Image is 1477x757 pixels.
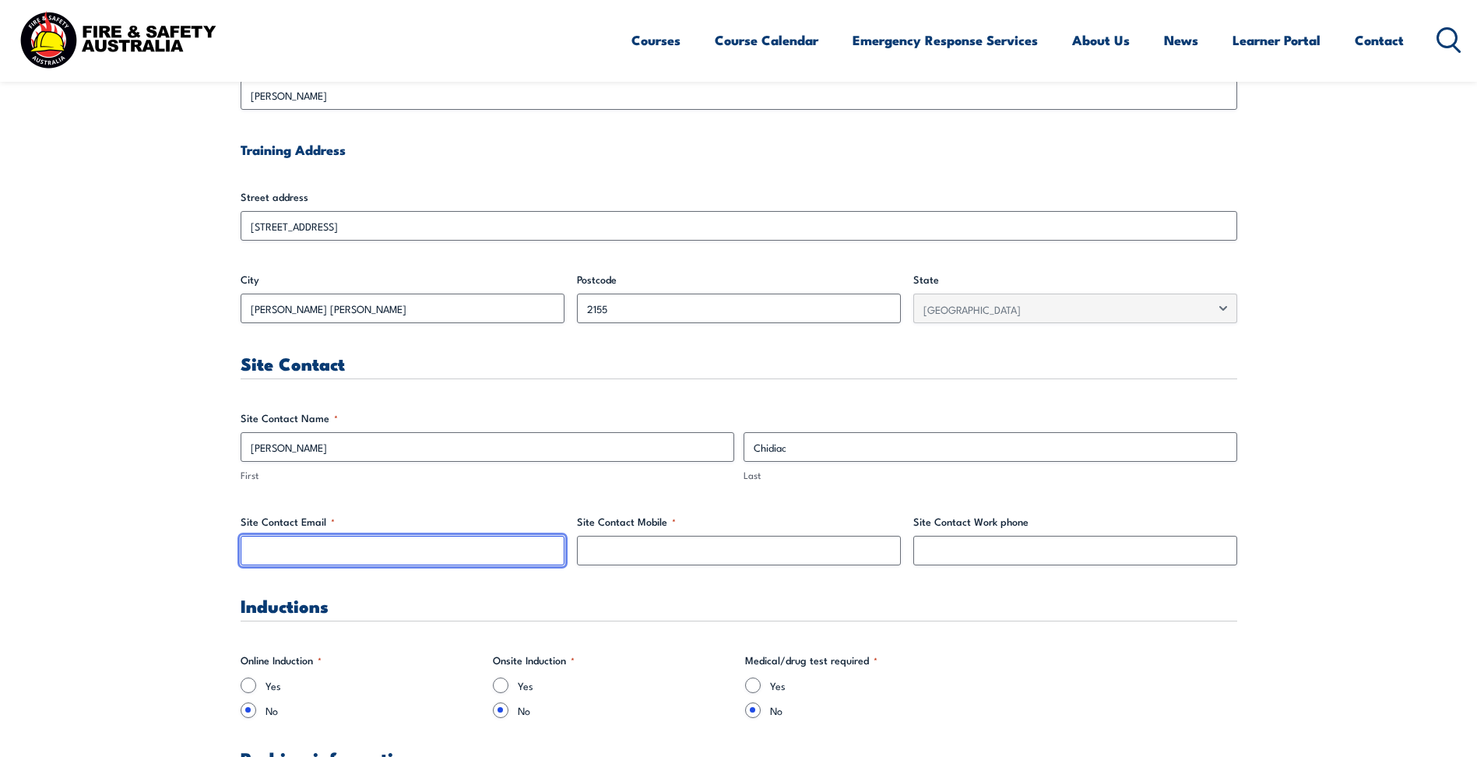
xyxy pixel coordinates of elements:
[241,189,1237,205] label: Street address
[518,702,733,718] label: No
[518,678,733,693] label: Yes
[241,468,734,483] label: First
[241,514,564,530] label: Site Contact Email
[770,678,985,693] label: Yes
[577,514,901,530] label: Site Contact Mobile
[744,468,1237,483] label: Last
[715,19,818,61] a: Course Calendar
[745,653,877,668] legend: Medical/drug test required
[266,678,480,693] label: Yes
[913,514,1237,530] label: Site Contact Work phone
[241,272,564,287] label: City
[1164,19,1198,61] a: News
[241,597,1237,614] h3: Inductions
[1072,19,1130,61] a: About Us
[577,272,901,287] label: Postcode
[1233,19,1321,61] a: Learner Portal
[1355,19,1404,61] a: Contact
[241,653,322,668] legend: Online Induction
[770,702,985,718] label: No
[853,19,1038,61] a: Emergency Response Services
[241,354,1237,372] h3: Site Contact
[493,653,575,668] legend: Onsite Induction
[241,410,338,426] legend: Site Contact Name
[241,141,1237,158] h4: Training Address
[266,702,480,718] label: No
[913,272,1237,287] label: State
[631,19,680,61] a: Courses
